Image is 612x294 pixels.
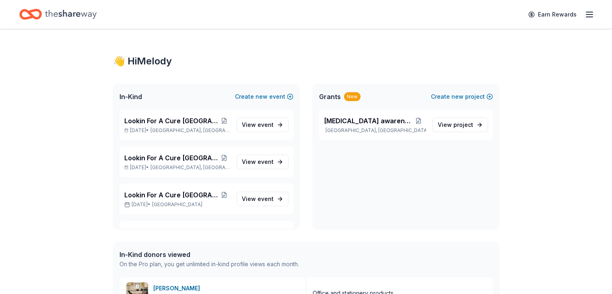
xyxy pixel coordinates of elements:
[124,153,218,163] span: Lookin For A Cure [GEOGRAPHIC_DATA]
[523,7,581,22] a: Earn Rewards
[319,92,341,101] span: Grants
[124,201,230,208] p: [DATE] •
[438,120,473,130] span: View
[113,55,499,68] div: 👋 Hi Melody
[258,158,274,165] span: event
[153,284,203,293] div: [PERSON_NAME]
[152,201,202,208] span: [GEOGRAPHIC_DATA]
[324,116,411,126] span: [MEDICAL_DATA] awareness
[120,250,299,259] div: In-Kind donors viewed
[324,127,426,134] p: [GEOGRAPHIC_DATA], [GEOGRAPHIC_DATA]
[120,92,142,101] span: In-Kind
[19,5,97,24] a: Home
[120,259,299,269] div: On the Pro plan, you get unlimited in-kind profile views each month.
[344,92,361,101] div: New
[237,155,288,169] a: View event
[431,92,493,101] button: Createnewproject
[258,195,274,202] span: event
[256,92,268,101] span: new
[124,116,218,126] span: Lookin For A Cure [GEOGRAPHIC_DATA]
[258,121,274,128] span: event
[124,190,218,200] span: Lookin For A Cure [GEOGRAPHIC_DATA]
[124,164,230,171] p: [DATE] •
[235,92,293,101] button: Createnewevent
[242,194,274,204] span: View
[242,120,274,130] span: View
[150,164,230,171] span: [GEOGRAPHIC_DATA], [GEOGRAPHIC_DATA]
[453,121,473,128] span: project
[433,118,488,132] a: View project
[451,92,464,101] span: new
[124,127,230,134] p: [DATE] •
[237,118,288,132] a: View event
[242,157,274,167] span: View
[124,227,218,237] span: Lookin For A Cure [GEOGRAPHIC_DATA]
[237,192,288,206] a: View event
[150,127,230,134] span: [GEOGRAPHIC_DATA], [GEOGRAPHIC_DATA]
